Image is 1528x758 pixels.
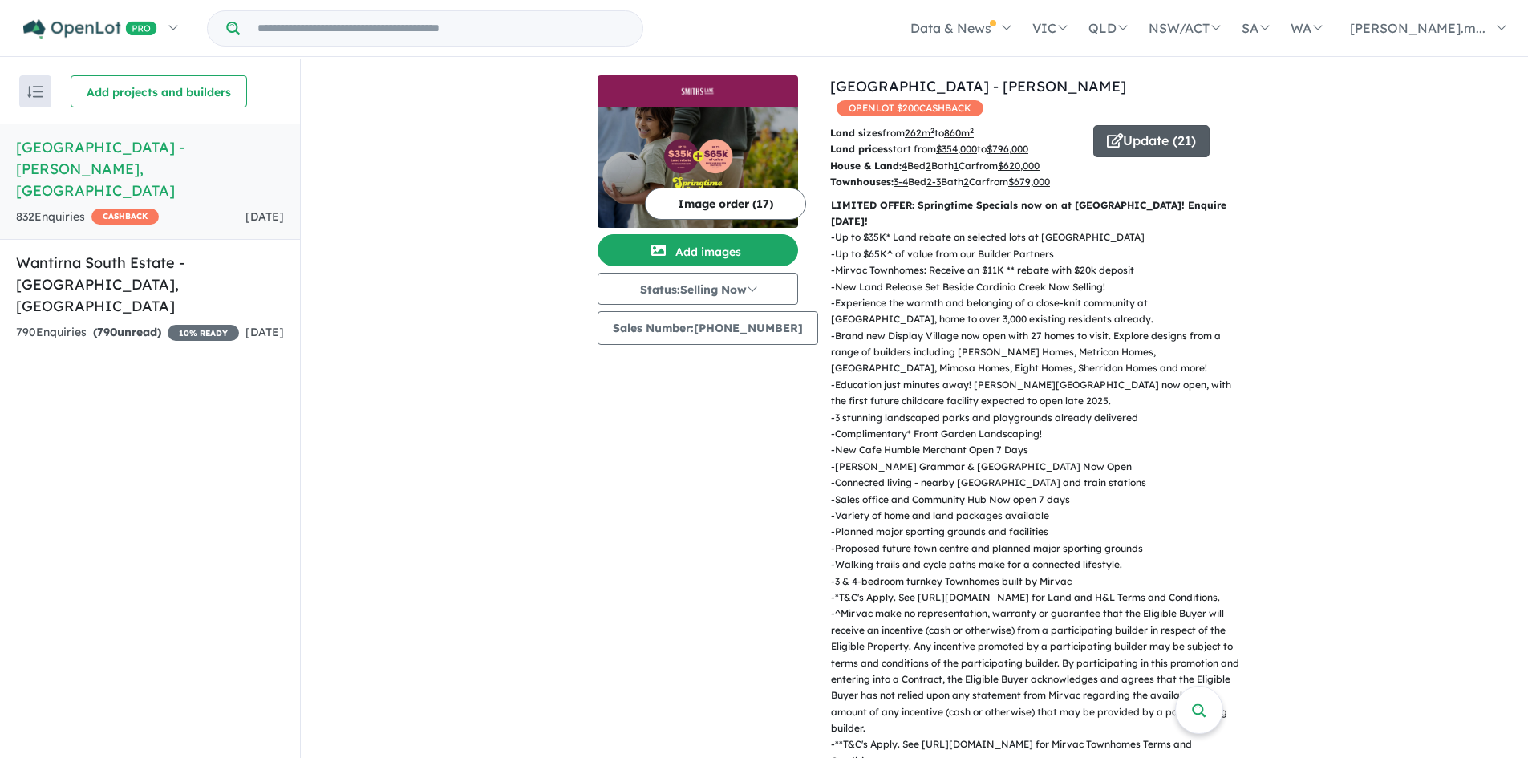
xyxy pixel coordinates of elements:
[934,127,974,139] span: to
[831,475,1244,491] p: - Connected living - nearby [GEOGRAPHIC_DATA] and train stations
[987,143,1028,155] u: $ 796,000
[598,75,798,228] a: Smiths Lane Estate - Clyde North LogoSmiths Lane Estate - Clyde North
[831,557,1244,573] p: - Walking trails and cycle paths make for a connected lifestyle.
[831,492,1244,508] p: - Sales office and Community Hub Now open 7 days
[830,158,1081,174] p: Bed Bath Car from
[963,176,969,188] u: 2
[831,508,1244,524] p: - Variety of home and land packages available
[598,234,798,266] button: Add images
[954,160,959,172] u: 1
[831,279,1244,295] p: - New Land Release Set Beside Cardinia Creek Now Selling!
[831,606,1244,736] p: - ^Mirvac make no representation, warranty or guarantee that the Eligible Buyer will receive an i...
[831,377,1244,410] p: - Education just minutes away! [PERSON_NAME][GEOGRAPHIC_DATA] now open, with the first future chi...
[830,141,1081,157] p: start from
[831,229,1244,245] p: - Up to $35K* Land rebate on selected lots at [GEOGRAPHIC_DATA]
[831,410,1244,426] p: - 3 stunning landscaped parks and playgrounds already delivered
[936,143,977,155] u: $ 354,000
[27,86,43,98] img: sort.svg
[245,325,284,339] span: [DATE]
[97,325,117,339] span: 790
[830,125,1081,141] p: from
[93,325,161,339] strong: ( unread)
[243,11,639,46] input: Try estate name, suburb, builder or developer
[830,160,902,172] b: House & Land:
[837,100,983,116] span: OPENLOT $ 200 CASHBACK
[977,143,1028,155] span: to
[16,208,159,227] div: 832 Enquir ies
[902,160,907,172] u: 4
[645,188,806,220] button: Image order (17)
[71,75,247,107] button: Add projects and builders
[926,160,931,172] u: 2
[830,176,894,188] b: Townhouses:
[831,262,1244,278] p: - Mirvac Townhomes: Receive an $11K ** rebate with $20k deposit
[1008,176,1050,188] u: $ 679,000
[168,325,239,341] span: 10 % READY
[831,328,1244,377] p: - Brand new Display Village now open with 27 homes to visit. Explore designs from a range of buil...
[926,176,941,188] u: 2-3
[831,541,1244,557] p: - Proposed future town centre and planned major sporting grounds
[16,136,284,201] h5: [GEOGRAPHIC_DATA] - [PERSON_NAME] , [GEOGRAPHIC_DATA]
[598,311,818,345] button: Sales Number:[PHONE_NUMBER]
[930,126,934,135] sup: 2
[1093,125,1210,157] button: Update (21)
[598,273,798,305] button: Status:Selling Now
[944,127,974,139] u: 860 m
[16,252,284,317] h5: Wantirna South Estate - [GEOGRAPHIC_DATA] , [GEOGRAPHIC_DATA]
[1350,20,1485,36] span: [PERSON_NAME].m...
[245,209,284,224] span: [DATE]
[831,295,1244,328] p: - Experience the warmth and belonging of a close-knit community at [GEOGRAPHIC_DATA], home to ove...
[91,209,159,225] span: CASHBACK
[831,590,1244,606] p: - *T&C's Apply. See [URL][DOMAIN_NAME] for Land and H&L Terms and Conditions.
[831,459,1244,475] p: - [PERSON_NAME] Grammar & [GEOGRAPHIC_DATA] Now Open
[831,442,1244,458] p: - New Cafe Humble Merchant Open 7 Days
[831,426,1244,442] p: - Complimentary* Front Garden Landscaping!
[604,82,792,101] img: Smiths Lane Estate - Clyde North Logo
[831,524,1244,540] p: - Planned major sporting grounds and facilities
[998,160,1040,172] u: $ 620,000
[831,246,1244,262] p: - Up to $65K^ of value from our Builder Partners
[16,323,239,343] div: 790 Enquir ies
[831,574,1244,590] p: - 3 & 4-bedroom turnkey Townhomes built by Mirvac
[970,126,974,135] sup: 2
[830,127,882,139] b: Land sizes
[830,174,1081,190] p: Bed Bath Car from
[598,107,798,228] img: Smiths Lane Estate - Clyde North
[831,197,1231,230] p: LIMITED OFFER: Springtime Specials now on at [GEOGRAPHIC_DATA]! Enquire [DATE]!
[830,143,888,155] b: Land prices
[830,77,1126,95] a: [GEOGRAPHIC_DATA] - [PERSON_NAME]
[905,127,934,139] u: 262 m
[23,19,157,39] img: Openlot PRO Logo White
[894,176,908,188] u: 3-4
